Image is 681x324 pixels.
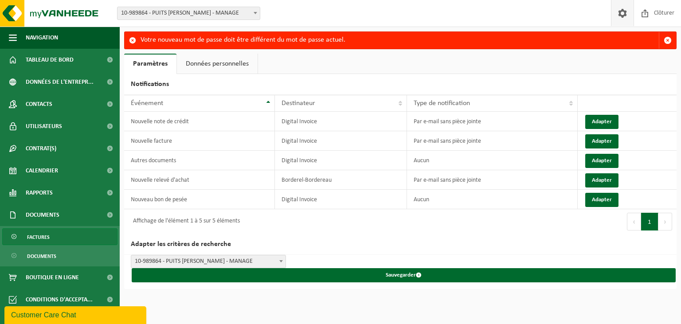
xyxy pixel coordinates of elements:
td: Par e-mail sans pièce jointe [407,131,578,151]
td: Nouvelle facture [124,131,275,151]
a: Paramètres [124,54,176,74]
button: Adapter [585,193,618,207]
iframe: chat widget [4,304,148,324]
span: Documents [27,248,56,265]
button: Adapter [585,134,618,148]
span: 10-989864 - PUITS NICOLAS - MANAGE [131,255,286,268]
td: Nouveau bon de pesée [124,190,275,209]
span: Contrat(s) [26,137,56,160]
td: Par e-mail sans pièce jointe [407,170,578,190]
span: Conditions d'accepta... [26,289,93,311]
button: Adapter [585,173,618,187]
button: Adapter [585,154,618,168]
span: Documents [26,204,59,226]
span: Données de l'entrepr... [26,71,94,93]
td: Digital Invoice [275,112,407,131]
button: Next [658,213,672,230]
td: Aucun [407,190,578,209]
button: Sauvegarder [132,268,676,282]
span: Navigation [26,27,58,49]
td: Digital Invoice [275,190,407,209]
span: 10-989864 - PUITS NICOLAS - MANAGE [117,7,260,20]
h2: Notifications [124,74,677,95]
div: Affichage de l'élément 1 à 5 sur 5 éléments [129,214,240,230]
span: Événement [131,100,163,107]
span: Boutique en ligne [26,266,79,289]
a: Factures [2,228,117,245]
span: Calendrier [26,160,58,182]
h2: Adapter les critères de recherche [124,234,677,255]
td: Aucun [407,151,578,170]
span: Rapports [26,182,53,204]
span: Utilisateurs [26,115,62,137]
span: Factures [27,229,50,246]
td: Par e-mail sans pièce jointe [407,112,578,131]
td: Autres documents [124,151,275,170]
span: Destinateur [282,100,315,107]
span: Type de notification [414,100,470,107]
button: Previous [627,213,641,230]
button: Adapter [585,115,618,129]
span: Contacts [26,93,52,115]
a: Données personnelles [177,54,258,74]
div: Votre nouveau mot de passe doit être différent du mot de passe actuel. [141,32,659,49]
td: Borderel-Bordereau [275,170,407,190]
td: Digital Invoice [275,151,407,170]
td: Nouvelle note de crédit [124,112,275,131]
button: 1 [641,213,658,230]
span: Tableau de bord [26,49,74,71]
td: Digital Invoice [275,131,407,151]
a: Documents [2,247,117,264]
td: Nouvelle relevé d'achat [124,170,275,190]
